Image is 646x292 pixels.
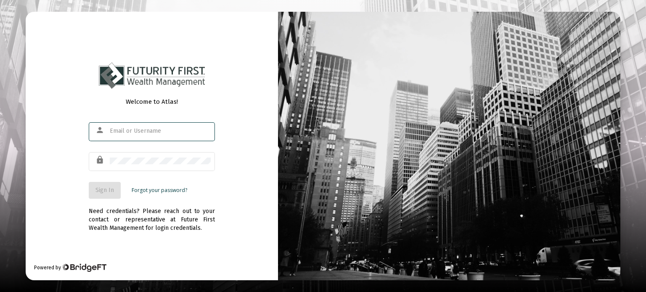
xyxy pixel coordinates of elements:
mat-icon: person [95,125,106,135]
div: Powered by [34,263,106,272]
input: Email or Username [110,128,211,134]
span: Sign In [95,187,114,194]
div: Need credentials? Please reach out to your contact or representative at Future First Wealth Manag... [89,199,215,232]
button: Sign In [89,182,121,199]
a: Forgot your password? [132,186,187,195]
img: Logo [96,60,208,91]
div: Welcome to Atlas! [89,97,215,106]
img: Bridge Financial Technology Logo [62,263,106,272]
mat-icon: lock [95,155,106,165]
